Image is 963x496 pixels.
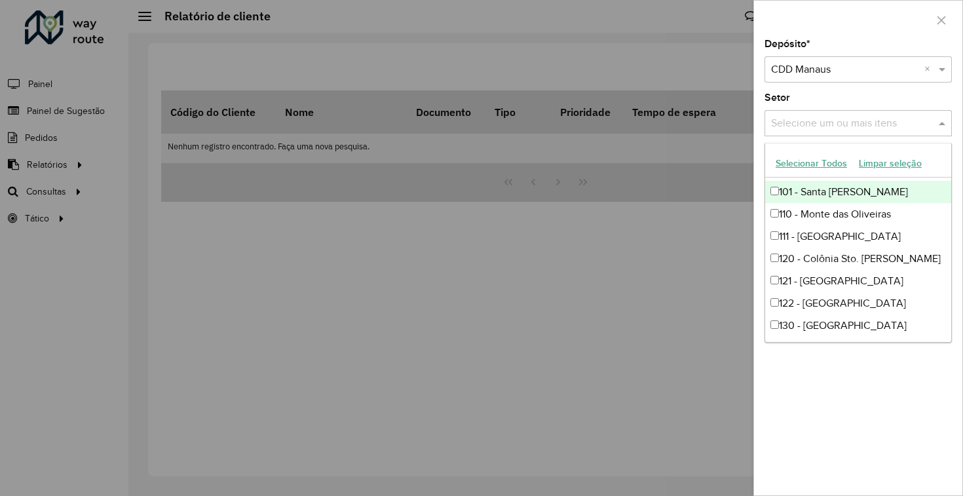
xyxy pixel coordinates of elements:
div: 121 - [GEOGRAPHIC_DATA] [765,270,951,292]
div: 120 - Colônia Sto. [PERSON_NAME] [765,248,951,270]
div: 110 - Monte das Oliveiras [765,203,951,225]
button: Limpar seleção [853,153,928,174]
div: 111 - [GEOGRAPHIC_DATA] [765,225,951,248]
ng-dropdown-panel: Options list [765,143,952,343]
span: Clear all [924,62,935,77]
label: Setor [765,90,790,105]
div: 101 - Santa [PERSON_NAME] [765,181,951,203]
div: 130 - [GEOGRAPHIC_DATA] [765,315,951,337]
button: Selecionar Todos [770,153,853,174]
div: 122 - [GEOGRAPHIC_DATA] [765,292,951,315]
label: Depósito [765,36,810,52]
